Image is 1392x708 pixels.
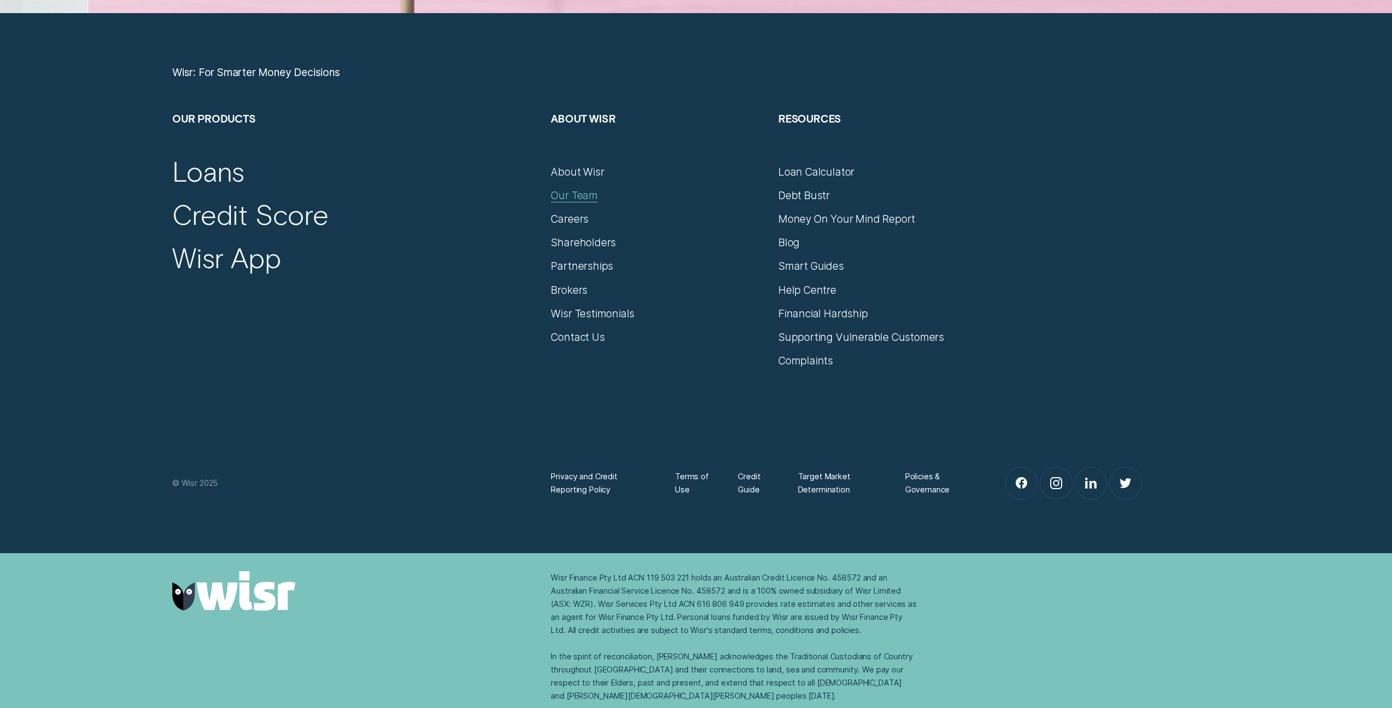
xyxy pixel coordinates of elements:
img: Wisr [172,571,296,611]
a: Complaints [778,354,833,367]
a: Shareholders [551,236,616,249]
h2: Resources [778,112,993,165]
a: Help Centre [778,283,836,297]
a: Blog [778,236,800,249]
a: Financial Hardship [778,307,868,320]
a: Contact Us [551,330,604,344]
a: About Wisr [551,165,604,178]
div: © Wisr 2025 [166,477,545,490]
a: Loans [172,154,244,188]
div: Wisr Finance Pty Ltd ACN 119 503 221 holds an Australian Credit Licence No. 458572 and an Austral... [551,571,917,703]
a: LinkedIn [1075,467,1107,499]
a: Terms of Use [675,470,714,496]
h2: About Wisr [551,112,765,165]
a: Careers [551,212,589,225]
a: Our Team [551,189,597,202]
a: Wisr App [172,240,281,274]
a: Money On Your Mind Report [778,212,915,225]
a: Smart Guides [778,259,844,272]
a: Credit Guide [738,470,774,496]
a: Privacy and Credit Reporting Policy [551,470,651,496]
a: Debt Bustr [778,189,830,202]
a: Brokers [551,283,587,297]
a: Twitter [1110,467,1141,499]
a: Wisr: For Smarter Money Decisions [172,66,340,79]
a: Policies & Governance [905,470,969,496]
a: Target Market Determination [798,470,882,496]
a: Instagram [1040,467,1072,499]
a: Supporting Vulnerable Customers [778,330,944,344]
a: Loan Calculator [778,165,854,178]
a: Partnerships [551,259,613,272]
a: Facebook [1006,467,1038,499]
h2: Our Products [172,112,538,165]
a: Wisr Testimonials [551,307,634,320]
a: Credit Score [172,197,329,231]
